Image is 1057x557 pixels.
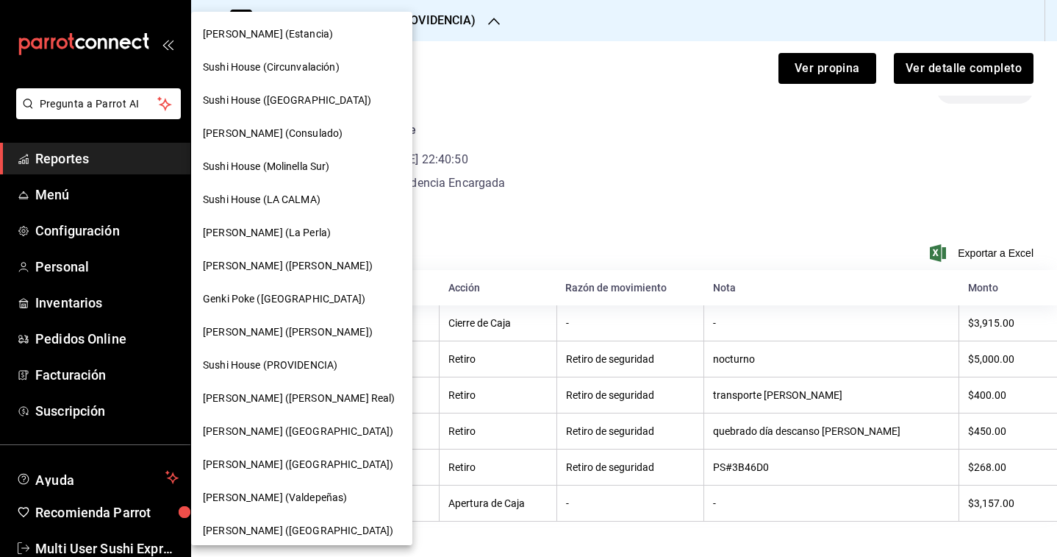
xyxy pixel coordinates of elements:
span: [PERSON_NAME] (La Perla) [203,225,331,241]
div: [PERSON_NAME] ([PERSON_NAME]) [191,316,412,349]
div: [PERSON_NAME] (La Perla) [191,216,412,249]
span: [PERSON_NAME] ([PERSON_NAME] Real) [203,391,395,406]
span: [PERSON_NAME] ([PERSON_NAME]) [203,258,373,274]
div: [PERSON_NAME] ([PERSON_NAME]) [191,249,412,283]
span: [PERSON_NAME] (Estancia) [203,26,333,42]
span: [PERSON_NAME] ([GEOGRAPHIC_DATA]) [203,457,393,472]
div: [PERSON_NAME] ([GEOGRAPHIC_DATA]) [191,514,412,547]
span: [PERSON_NAME] (Valdepeñas) [203,490,347,505]
div: [PERSON_NAME] (Valdepeñas) [191,481,412,514]
div: [PERSON_NAME] ([GEOGRAPHIC_DATA]) [191,415,412,448]
span: Sushi House (Molinella Sur) [203,159,330,174]
div: Sushi House (Molinella Sur) [191,150,412,183]
span: Sushi House ([GEOGRAPHIC_DATA]) [203,93,371,108]
span: [PERSON_NAME] ([GEOGRAPHIC_DATA]) [203,523,393,539]
div: Sushi House ([GEOGRAPHIC_DATA]) [191,84,412,117]
div: Genki Poke ([GEOGRAPHIC_DATA]) [191,283,412,316]
span: [PERSON_NAME] (Consulado) [203,126,343,141]
div: Sushi House (Circunvalación) [191,51,412,84]
span: Genki Poke ([GEOGRAPHIC_DATA]) [203,291,365,307]
span: Sushi House (PROVIDENCIA) [203,358,337,373]
span: [PERSON_NAME] ([GEOGRAPHIC_DATA]) [203,424,393,439]
span: [PERSON_NAME] ([PERSON_NAME]) [203,324,373,340]
div: Sushi House (LA CALMA) [191,183,412,216]
div: [PERSON_NAME] (Estancia) [191,18,412,51]
div: [PERSON_NAME] (Consulado) [191,117,412,150]
span: Sushi House (LA CALMA) [203,192,320,207]
div: Sushi House (PROVIDENCIA) [191,349,412,382]
div: [PERSON_NAME] ([GEOGRAPHIC_DATA]) [191,448,412,481]
div: [PERSON_NAME] ([PERSON_NAME] Real) [191,382,412,415]
span: Sushi House (Circunvalación) [203,60,340,75]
